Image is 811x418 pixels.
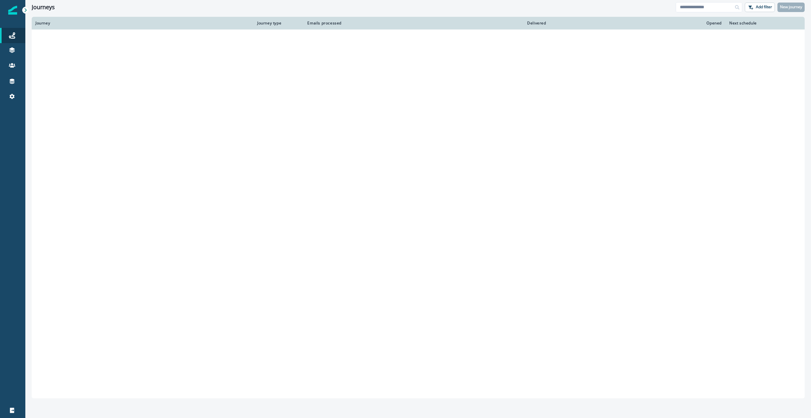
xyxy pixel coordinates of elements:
[349,21,546,26] div: Delivered
[756,5,772,9] p: Add filter
[305,21,342,26] div: Emails processed
[729,21,785,26] div: Next schedule
[32,4,55,11] h1: Journeys
[780,5,802,9] p: New journey
[8,6,17,15] img: Inflection
[257,21,297,26] div: Journey type
[777,3,805,12] button: New journey
[745,3,775,12] button: Add filter
[35,21,250,26] div: Journey
[554,21,722,26] div: Opened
